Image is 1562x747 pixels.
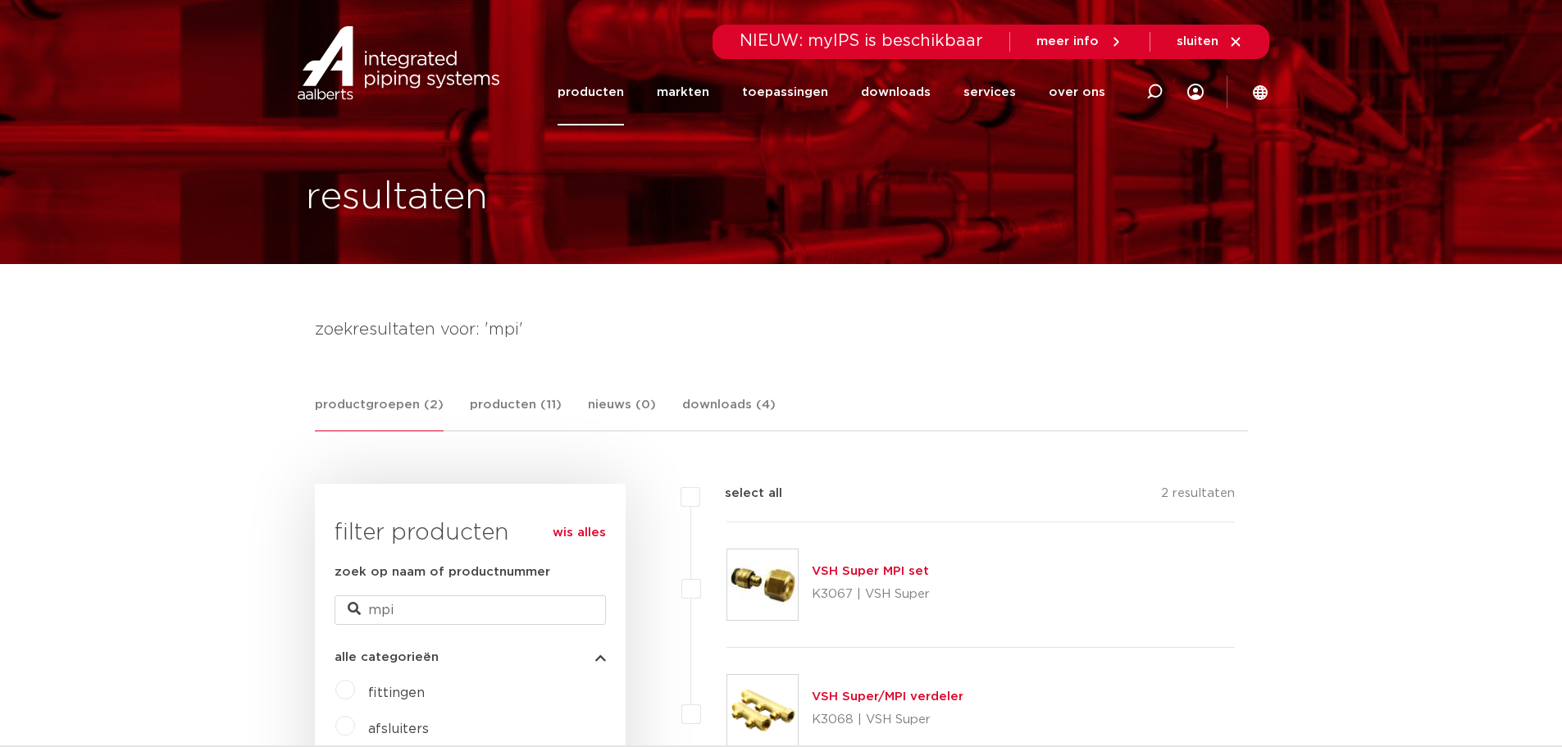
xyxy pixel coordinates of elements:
[588,395,656,430] a: nieuws (0)
[812,581,930,608] p: K3067 | VSH Super
[315,395,444,431] a: productgroepen (2)
[812,690,963,703] a: VSH Super/MPI verdeler
[558,59,1105,125] nav: Menu
[1049,59,1105,125] a: over ons
[1177,35,1218,48] span: sluiten
[700,484,782,503] label: select all
[812,707,963,733] p: K3068 | VSH Super
[335,595,606,625] input: zoeken
[682,395,776,430] a: downloads (4)
[335,517,606,549] h3: filter producten
[335,563,550,582] label: zoek op naam of productnummer
[558,59,624,125] a: producten
[335,651,606,663] button: alle categorieën
[861,59,931,125] a: downloads
[727,549,798,620] img: Thumbnail for VSH Super MPI set
[470,395,562,430] a: producten (11)
[368,686,425,699] a: fittingen
[306,171,488,224] h1: resultaten
[1177,34,1243,49] a: sluiten
[740,33,983,49] span: NIEUW: myIPS is beschikbaar
[315,317,1248,343] h4: zoekresultaten voor: 'mpi'
[1161,484,1235,509] p: 2 resultaten
[553,523,606,543] a: wis alles
[1036,34,1123,49] a: meer info
[812,565,929,577] a: VSH Super MPI set
[335,651,439,663] span: alle categorieën
[1036,35,1099,48] span: meer info
[1187,59,1204,125] div: my IPS
[368,722,429,736] a: afsluiters
[963,59,1016,125] a: services
[742,59,828,125] a: toepassingen
[657,59,709,125] a: markten
[727,675,798,745] img: Thumbnail for VSH Super/MPI verdeler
